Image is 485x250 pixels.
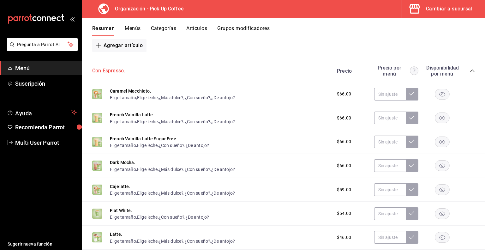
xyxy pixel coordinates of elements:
img: Preview [92,89,102,99]
div: , , , , [110,166,235,172]
span: $59.00 [337,186,351,193]
button: Elige tamaño [110,214,136,220]
button: Elige tamaño [110,238,136,244]
input: Sin ajuste [374,207,406,220]
button: ¿Con sueño? [159,214,185,220]
div: Precio [331,68,371,74]
span: $66.00 [337,162,351,169]
button: ¿Más dulce? [159,238,184,244]
button: Elige tamaño [110,166,136,173]
span: $66.00 [337,91,351,97]
img: Preview [92,209,102,219]
button: collapse-category-row [470,68,475,73]
span: $66.00 [337,138,351,145]
a: Pregunta a Parrot AI [4,46,78,52]
button: Elige leche [137,142,158,149]
button: Caramel Macchiato. [110,88,151,94]
button: ¿De antojo? [211,238,235,244]
button: French Vainilla Latte. [110,112,154,118]
button: ¿Con sueño? [185,190,211,196]
span: Recomienda Parrot [15,123,77,131]
button: ¿Más dulce? [159,190,184,196]
button: Menús [125,25,141,36]
button: ¿De antojo? [211,119,235,125]
button: Elige tamaño [110,142,136,149]
button: Categorías [151,25,177,36]
span: $46.00 [337,234,351,241]
button: French Vainilla Latte Sugar Free. [110,136,177,142]
div: Disponibilidad por menú [426,65,458,77]
div: , , , [110,214,209,220]
button: Dark Mocha. [110,159,135,166]
img: Preview [92,113,102,123]
span: Suscripción [15,79,77,88]
button: Resumen [92,25,115,36]
button: ¿De antojo? [211,95,235,101]
span: Sugerir nueva función [8,241,77,247]
div: , , , [110,142,209,149]
button: Grupos modificadores [217,25,270,36]
input: Sin ajuste [374,231,406,244]
button: ¿De antojo? [186,142,209,149]
button: ¿Con sueño? [185,119,211,125]
button: ¿De antojo? [211,166,235,173]
span: Pregunta a Parrot AI [17,41,68,48]
img: Preview [92,185,102,195]
input: Sin ajuste [374,112,406,124]
div: , , , , [110,94,235,101]
button: Elige leche [137,166,158,173]
span: $66.00 [337,115,351,121]
button: Elige leche [137,119,158,125]
h3: Organización - Pick Up Coffee [110,5,184,13]
button: Elige tamaño [110,190,136,196]
img: Preview [92,161,102,171]
input: Sin ajuste [374,88,406,101]
button: Cajelatte. [110,183,130,190]
button: open_drawer_menu [69,16,75,21]
div: , , , , [110,190,235,196]
img: Preview [92,137,102,147]
div: Precio por menú [374,65,418,77]
button: Pregunta a Parrot AI [7,38,78,51]
input: Sin ajuste [374,159,406,172]
button: Artículos [186,25,207,36]
button: Elige leche [137,214,158,220]
input: Sin ajuste [374,136,406,148]
span: $54.00 [337,210,351,217]
button: Flat White. [110,207,132,214]
div: , , , , [110,237,235,244]
button: Con Espresso. [92,67,125,75]
div: Cambiar a sucursal [426,4,472,13]
button: ¿Con sueño? [159,142,185,149]
button: ¿Con sueño? [185,95,211,101]
button: Elige tamaño [110,119,136,125]
input: Sin ajuste [374,183,406,196]
button: Elige leche [137,238,158,244]
button: ¿De antojo? [186,214,209,220]
div: , , , , [110,118,235,125]
span: Multi User Parrot [15,138,77,147]
button: Elige leche [137,95,158,101]
button: ¿De antojo? [211,190,235,196]
button: Agregar artículo [92,39,147,52]
button: ¿Más dulce? [159,95,184,101]
button: ¿Más dulce? [159,166,184,173]
div: navigation tabs [92,25,485,36]
button: Elige leche [137,190,158,196]
span: Ayuda [15,108,69,116]
img: Preview [92,232,102,242]
button: ¿Más dulce? [159,119,184,125]
span: Menú [15,64,77,72]
button: Latte. [110,231,122,237]
button: ¿Con sueño? [185,166,211,173]
button: ¿Con sueño? [185,238,211,244]
button: Elige tamaño [110,95,136,101]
